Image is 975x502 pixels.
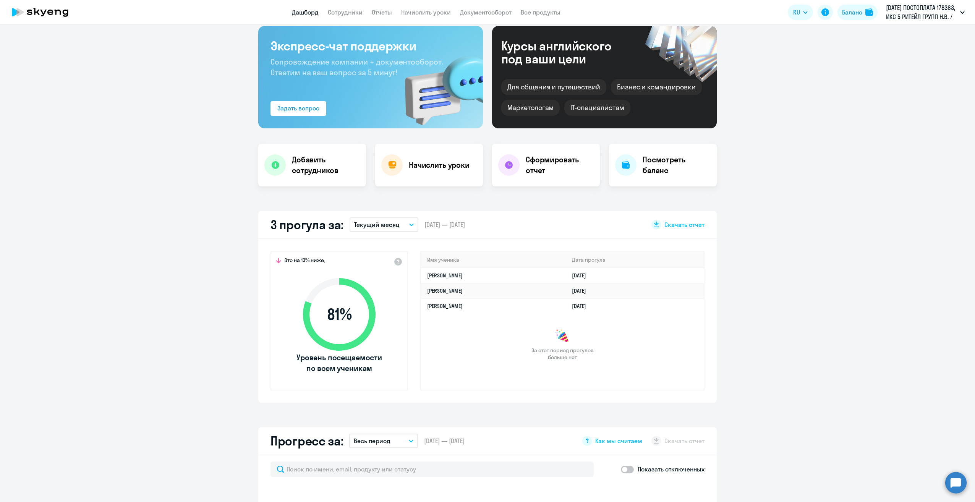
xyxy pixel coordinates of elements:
span: За этот период прогулов больше нет [530,347,594,361]
a: [DATE] [572,287,592,294]
button: [DATE] ПОСТОПЛАТА 178363, ИКС 5 РИТЕЙЛ ГРУПП Н.В. / X5 RETAIL GROUP N.V. [882,3,969,21]
a: [PERSON_NAME] [427,272,463,279]
a: Документооборот [460,8,512,16]
a: Начислить уроки [401,8,451,16]
th: Дата прогула [566,252,704,268]
a: [DATE] [572,303,592,309]
div: Курсы английского под ваши цели [501,39,632,65]
h2: Прогресс за: [270,433,343,449]
div: Баланс [842,8,862,17]
a: Дашборд [292,8,319,16]
p: [DATE] ПОСТОПЛАТА 178363, ИКС 5 РИТЕЙЛ ГРУПП Н.В. / X5 RETAIL GROUP N.V. [886,3,957,21]
div: IT-специалистам [564,100,630,116]
div: Задать вопрос [277,104,319,113]
span: Уровень посещаемости по всем ученикам [295,352,383,374]
span: [DATE] — [DATE] [424,220,465,229]
span: Это на 13% ниже, [284,257,325,266]
h4: Посмотреть баланс [643,154,711,176]
h2: 3 прогула за: [270,217,343,232]
p: Текущий месяц [354,220,400,229]
h4: Начислить уроки [409,160,470,170]
button: Текущий месяц [350,217,418,232]
img: bg-img [394,42,483,128]
h3: Экспресс-чат поддержки [270,38,471,53]
button: RU [788,5,813,20]
span: Как мы считаем [595,437,642,445]
button: Задать вопрос [270,101,326,116]
div: Для общения и путешествий [501,79,606,95]
span: 81 % [295,305,383,324]
p: Показать отключенных [638,465,705,474]
a: [DATE] [572,272,592,279]
p: Весь период [354,436,390,445]
button: Балансbalance [837,5,878,20]
a: Сотрудники [328,8,363,16]
a: Все продукты [521,8,560,16]
img: balance [865,8,873,16]
h4: Сформировать отчет [526,154,594,176]
span: RU [793,8,800,17]
span: Скачать отчет [664,220,705,229]
a: Отчеты [372,8,392,16]
input: Поиск по имени, email, продукту или статусу [270,462,594,477]
h4: Добавить сотрудников [292,154,360,176]
span: Сопровождение компании + документооборот. Ответим на ваш вопрос за 5 минут! [270,57,443,77]
a: [PERSON_NAME] [427,303,463,309]
button: Весь период [349,434,418,448]
img: congrats [555,329,570,344]
th: Имя ученика [421,252,566,268]
span: [DATE] — [DATE] [424,437,465,445]
a: [PERSON_NAME] [427,287,463,294]
div: Маркетологам [501,100,560,116]
div: Бизнес и командировки [611,79,702,95]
